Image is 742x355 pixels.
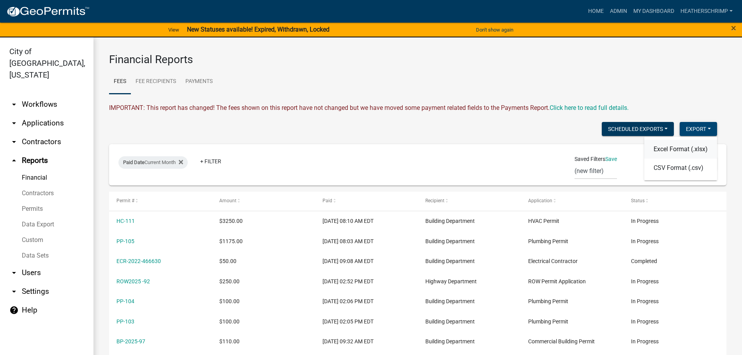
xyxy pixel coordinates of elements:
button: Export [680,122,717,136]
span: Completed [631,258,657,264]
i: help [9,306,19,315]
a: + Filter [194,154,227,168]
span: Amount [219,198,236,203]
a: PP-105 [116,238,134,244]
div: [DATE] 02:52 PM EDT [323,277,411,286]
span: $110.00 [219,338,240,344]
a: View [165,23,182,36]
span: Building Department [425,218,475,224]
h3: Financial Reports [109,53,726,66]
i: arrow_drop_down [9,268,19,277]
span: Application [528,198,552,203]
a: My Dashboard [630,4,677,19]
i: arrow_drop_down [9,118,19,128]
a: Payments [181,69,217,94]
div: [DATE] 08:10 AM EDT [323,217,411,226]
a: Fee Recipients [131,69,181,94]
a: Save [605,156,617,162]
datatable-header-cell: Recipient [418,192,520,210]
span: × [731,23,736,34]
span: Recipient [425,198,444,203]
div: Current Month [118,156,188,169]
a: ROW2025 -92 [116,278,150,284]
span: $100.00 [219,298,240,304]
span: In Progress [631,318,659,325]
span: In Progress [631,218,659,224]
i: arrow_drop_down [9,137,19,147]
span: Permit # [116,198,134,203]
span: In Progress [631,278,659,284]
div: [DATE] 02:06 PM EDT [323,297,411,306]
span: Plumbing Permit [528,238,568,244]
button: Close [731,23,736,33]
span: Building Department [425,298,475,304]
span: $100.00 [219,318,240,325]
i: arrow_drop_down [9,100,19,109]
span: HVAC Permit [528,218,559,224]
div: [DATE] 09:08 AM EDT [323,257,411,266]
span: In Progress [631,298,659,304]
span: Highway Department [425,278,477,284]
span: Building Department [425,318,475,325]
span: Paid Date [123,159,145,165]
datatable-header-cell: Application [521,192,624,210]
span: In Progress [631,338,659,344]
div: [DATE] 08:03 AM EDT [323,237,411,246]
span: Building Department [425,258,475,264]
span: Paid [323,198,332,203]
datatable-header-cell: Permit # [109,192,212,210]
span: ROW Permit Application [528,278,586,284]
button: Don't show again [473,23,516,36]
button: Excel Format (.xlsx) [644,140,717,159]
a: Home [585,4,607,19]
span: $1175.00 [219,238,243,244]
span: Commercial Building Permit [528,338,595,344]
div: [DATE] 09:32 AM EDT [323,337,411,346]
span: Plumbing Permit [528,298,568,304]
wm-modal-confirm: Upcoming Changes to Daily Fees Report [550,104,629,111]
strong: New Statuses available! Expired, Withdrawn, Locked [187,26,330,33]
span: $250.00 [219,278,240,284]
span: Building Department [425,238,475,244]
div: [DATE] 02:05 PM EDT [323,317,411,326]
a: Admin [607,4,630,19]
span: In Progress [631,238,659,244]
span: Plumbing Permit [528,318,568,325]
span: Building Department [425,338,475,344]
datatable-header-cell: Paid [315,192,418,210]
i: arrow_drop_up [9,156,19,165]
a: BP-2025-97 [116,338,145,344]
a: Fees [109,69,131,94]
datatable-header-cell: Status [624,192,726,210]
button: Scheduled Exports [602,122,674,136]
datatable-header-cell: Amount [212,192,315,210]
a: Click here to read full details. [550,104,629,111]
a: PP-103 [116,318,134,325]
a: HC-111 [116,218,135,224]
span: $50.00 [219,258,236,264]
a: heatherschrimp [677,4,736,19]
span: Electrical Contractor [528,258,578,264]
span: Saved Filters [575,155,605,163]
span: Status [631,198,645,203]
span: $3250.00 [219,218,243,224]
a: PP-104 [116,298,134,304]
button: CSV Format (.csv) [644,159,717,177]
i: arrow_drop_down [9,287,19,296]
a: ECR-2022-466630 [116,258,161,264]
div: IMPORTANT: This report has changed! The fees shown on this report have not changed but we have mo... [109,103,726,113]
